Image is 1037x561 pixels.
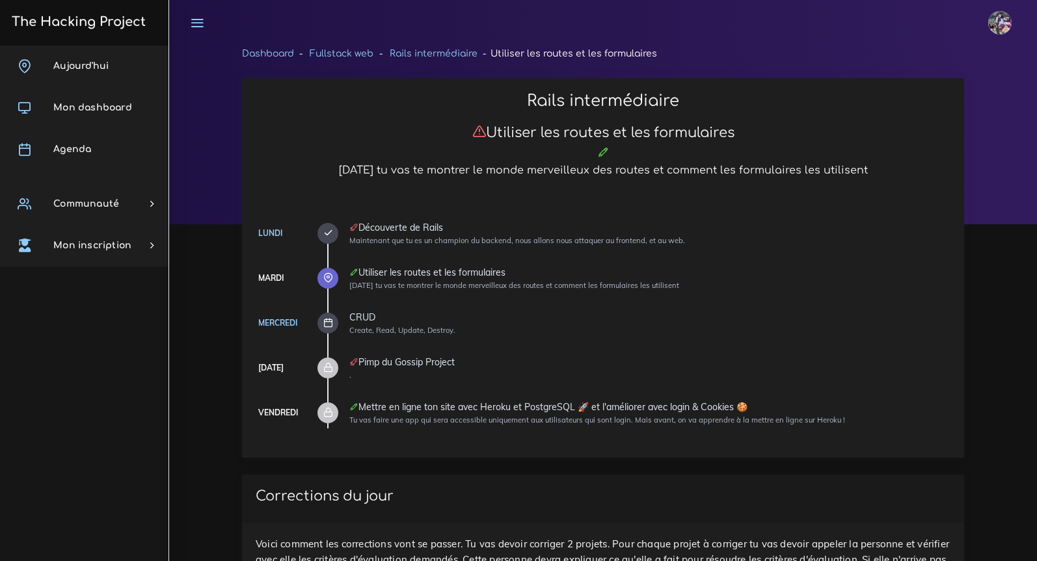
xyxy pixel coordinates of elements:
[988,11,1012,34] img: eg54bupqcshyolnhdacp.jpg
[349,313,950,322] div: CRUD
[349,415,845,424] small: Tu vas faire une app qui sera accessible uniquement aux utilisateurs qui sont login. Mais avant, ...
[256,488,950,504] h3: Corrections du jour
[258,271,284,285] div: Mardi
[390,49,478,59] a: Rails intermédiaire
[258,228,282,238] a: Lundi
[53,199,119,209] span: Communauté
[349,358,950,367] div: Pimp du Gossip Project
[256,164,950,177] h5: [DATE] tu vas te montrer le monde merveilleux des routes et comment les formulaires les utilisent
[53,241,131,250] span: Mon inscription
[349,281,679,290] small: [DATE] tu vas te montrer le monde merveilleux des routes et comment les formulaires les utilisent
[310,49,373,59] a: Fullstack web
[53,61,109,71] span: Aujourd'hui
[256,92,950,111] h2: Rails intermédiaire
[258,361,284,375] div: [DATE]
[349,223,950,232] div: Découverte de Rails
[349,236,685,245] small: Maintenant que tu es un champion du backend, nous allons nous attaquer au frontend, et au web.
[258,406,298,420] div: Vendredi
[53,103,132,112] span: Mon dashboard
[242,49,294,59] a: Dashboard
[478,46,657,62] li: Utiliser les routes et les formulaires
[256,124,950,141] h3: Utiliser les routes et les formulaires
[349,371,351,380] small: .
[8,15,146,29] h3: The Hacking Project
[53,144,91,154] span: Agenda
[349,326,455,335] small: Create, Read, Update, Destroy.
[349,268,950,277] div: Utiliser les routes et les formulaires
[349,402,950,411] div: Mettre en ligne ton site avec Heroku et PostgreSQL 🚀 et l'améliorer avec login & Cookies 🍪
[258,318,297,328] a: Mercredi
